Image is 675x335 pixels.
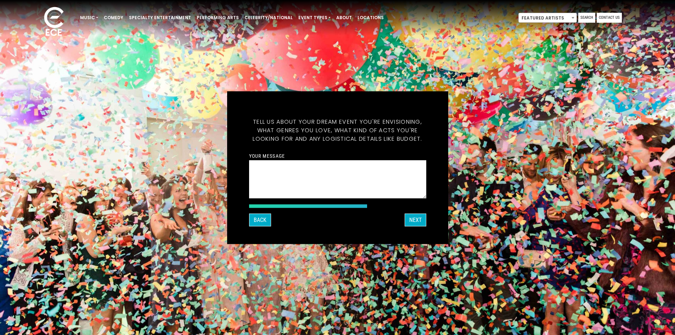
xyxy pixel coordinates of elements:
a: Music [77,12,101,24]
a: Contact Us [597,13,622,23]
a: About [333,12,355,24]
a: Comedy [101,12,126,24]
a: Celebrity/National [242,12,296,24]
span: Featured Artists [518,13,577,23]
a: Specialty Entertainment [126,12,194,24]
button: Back [249,213,271,226]
label: Your message [249,152,285,159]
span: Featured Artists [519,13,576,23]
button: Next [405,213,426,226]
a: Search [578,13,595,23]
a: Performing Arts [194,12,242,24]
a: Locations [355,12,387,24]
a: Event Types [296,12,333,24]
h5: Tell us about your dream event you're envisioning, what genres you love, what kind of acts you're... [249,109,426,151]
img: ece_new_logo_whitev2-1.png [36,5,72,39]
